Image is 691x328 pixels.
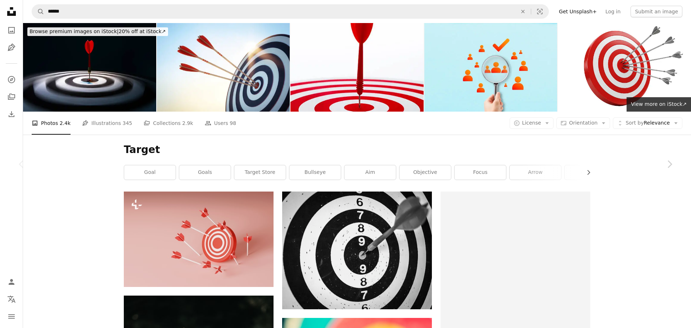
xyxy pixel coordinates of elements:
[124,236,274,242] a: Several unsuccessful attempts at a red arrow that missed the target on a light red background. Fa...
[510,117,554,129] button: License
[625,120,670,127] span: Relevance
[179,165,231,180] a: goals
[515,5,531,18] button: Clear
[565,165,616,180] a: archery
[205,112,236,135] a: Users 98
[424,23,557,112] img: Customer Targeting and Selection Concept with Magnifying Glass and User Icons
[4,90,19,104] a: Collections
[124,143,590,156] h1: Target
[282,192,432,309] img: black and white round analog clock
[4,292,19,306] button: Language
[582,165,590,180] button: scroll list to the right
[625,120,643,126] span: Sort by
[455,165,506,180] a: focus
[27,27,168,36] div: 20% off at iStock ↗
[290,23,424,112] img: Dart arrow on center of dartboard
[4,107,19,121] a: Download History
[30,28,118,34] span: Browse premium images on iStock |
[23,23,156,112] img: Dart in the center of dartboard
[627,97,691,112] a: View more on iStock↗
[556,117,610,129] button: Orientation
[648,130,691,199] a: Next
[32,5,44,18] button: Search Unsplash
[4,309,19,324] button: Menu
[555,6,601,17] a: Get Unsplash+
[32,4,549,19] form: Find visuals sitewide
[510,165,561,180] a: arrow
[124,165,176,180] a: goal
[124,192,274,287] img: Several unsuccessful attempts at a red arrow that missed the target on a light red background. Fa...
[82,112,132,135] a: Illustrations 345
[289,165,341,180] a: bullseye
[344,165,396,180] a: aim
[613,117,682,129] button: Sort byRelevance
[157,23,290,112] img: Target board with arrows at sunset
[234,165,286,180] a: target store
[4,23,19,37] a: Photos
[399,165,451,180] a: objective
[4,40,19,55] a: Illustrations
[601,6,625,17] a: Log in
[569,120,597,126] span: Orientation
[522,120,541,126] span: License
[4,275,19,289] a: Log in / Sign up
[123,119,132,127] span: 345
[23,23,172,40] a: Browse premium images on iStock|20% off at iStock↗
[531,5,548,18] button: Visual search
[182,119,193,127] span: 2.9k
[631,101,687,107] span: View more on iStock ↗
[558,23,691,112] img: Isolated Target with Arrows Hit the Bulls-eye
[144,112,193,135] a: Collections 2.9k
[631,6,682,17] button: Submit an image
[282,247,432,253] a: black and white round analog clock
[230,119,236,127] span: 98
[4,72,19,87] a: Explore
